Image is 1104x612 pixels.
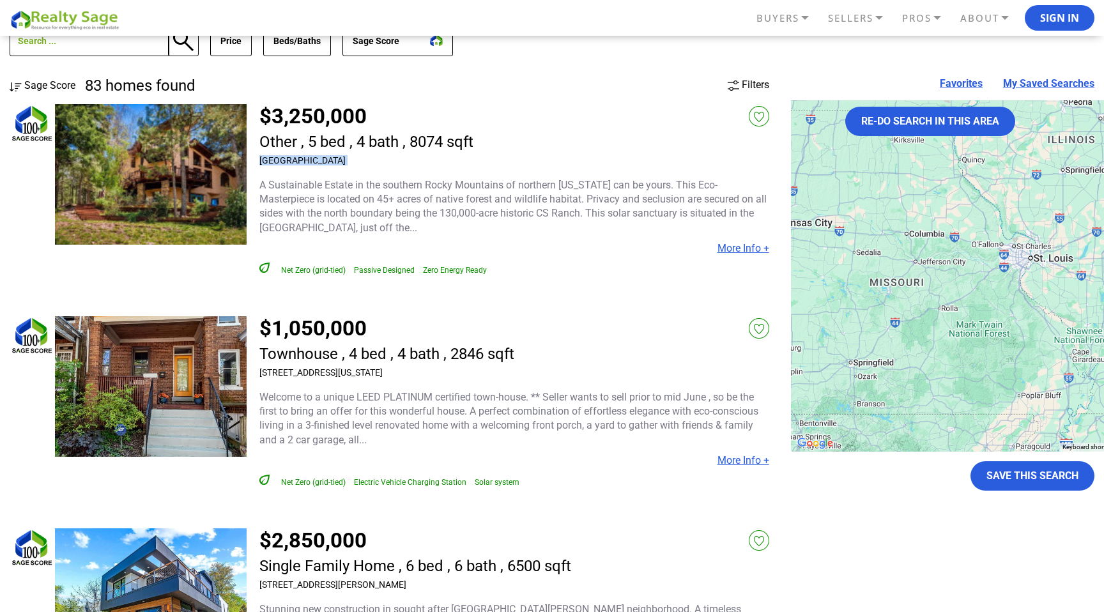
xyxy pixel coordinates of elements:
span: Electric Vehicle Charging Station [354,478,466,487]
a: $1,050,000 [259,316,367,340]
button: Price [210,26,252,56]
a: ABOUT [957,7,1025,29]
button: Beds/Baths [263,26,331,56]
span: Net Zero (grid-tied) [281,266,346,275]
a: BUYERS [753,7,825,29]
a: PROS [899,7,957,29]
a: Open this area in Google Maps (opens a new window) [794,435,836,452]
h2: Single Family Home , 6 bed , 6 bath , 6500 sqft [259,558,571,574]
span: Solar system [475,478,519,487]
button: Re-do search in this area [845,107,1015,136]
span: Zero Energy Ready [423,266,487,275]
span: Net Zero (grid-tied) [281,478,346,487]
p: Welcome to a unique LEED PLATINUM certified town-house. ** Seller wants to sell prior to mid June... [259,390,769,448]
h3: [STREET_ADDRESS][US_STATE] [259,367,514,378]
h2: Other , 5 bed , 4 bath , 8074 sqft [259,134,473,150]
h2: Townhouse , 4 bed , 4 bath , 2846 sqft [259,346,514,362]
img: REALTY SAGE [10,8,125,31]
button: Sage Score [342,26,453,56]
a: More Info + [717,242,769,254]
h4: 83 homes found [85,79,195,93]
h3: [GEOGRAPHIC_DATA] [259,155,473,165]
img: Google [794,435,836,452]
span: Sage Score [24,79,75,91]
p: A Sustainable Estate in the southern Rocky Mountains of northern [US_STATE] can be yours. This Ec... [259,178,769,236]
span: Filters [742,79,769,91]
a: Sage Score [10,79,75,91]
button: Save This Search [970,461,1094,491]
a: $2,850,000 [259,528,367,553]
a: SELLERS [825,7,899,29]
a: More Info + [717,454,769,466]
span: Passive Designed [354,266,415,275]
a: $3,250,000 [259,103,367,128]
h3: [STREET_ADDRESS][PERSON_NAME] [259,579,571,590]
input: Search ... [10,26,169,56]
button: Sign In [1025,5,1094,31]
a: Filters [728,79,769,91]
a: My Saved Searches [1003,79,1094,89]
a: Favorites [940,79,983,89]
